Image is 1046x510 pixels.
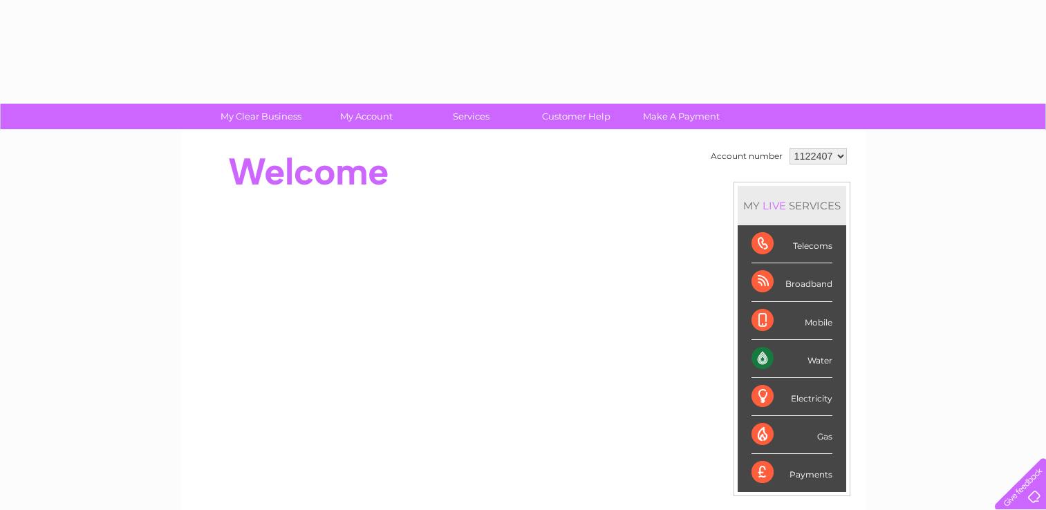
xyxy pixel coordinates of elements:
[204,104,318,129] a: My Clear Business
[751,454,832,491] div: Payments
[414,104,528,129] a: Services
[738,186,846,225] div: MY SERVICES
[751,225,832,263] div: Telecoms
[309,104,423,129] a: My Account
[751,302,832,340] div: Mobile
[751,416,832,454] div: Gas
[624,104,738,129] a: Make A Payment
[707,144,786,168] td: Account number
[751,340,832,378] div: Water
[751,263,832,301] div: Broadband
[519,104,633,129] a: Customer Help
[760,199,789,212] div: LIVE
[751,378,832,416] div: Electricity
